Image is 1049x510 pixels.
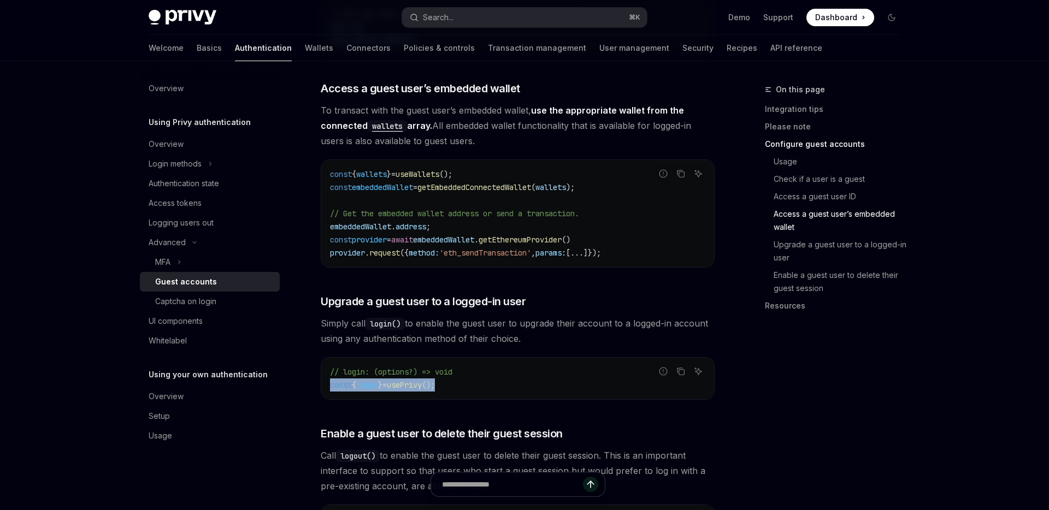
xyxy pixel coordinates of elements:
code: wallets [368,120,407,132]
button: Copy the contents from the code block [674,167,688,181]
span: embeddedWallet [352,182,413,192]
div: Access tokens [149,197,202,210]
a: Dashboard [806,9,874,26]
span: On this page [776,83,825,96]
a: Overview [140,387,280,406]
span: (); [439,169,452,179]
button: Report incorrect code [656,167,670,181]
a: Transaction management [488,35,586,61]
span: provider [330,248,365,258]
button: Toggle Login methods section [140,154,280,174]
span: usePrivy [387,380,422,390]
span: = [413,182,417,192]
a: Security [682,35,714,61]
div: Logging users out [149,216,214,229]
a: Captcha on login [140,292,280,311]
span: const [330,182,352,192]
button: Copy the contents from the code block [674,364,688,378]
span: . [474,235,479,245]
a: Access tokens [140,193,280,213]
span: { [352,380,356,390]
a: Usage [765,153,909,170]
span: (); [422,380,435,390]
a: User management [599,35,669,61]
a: Guest accounts [140,272,280,292]
a: Integration tips [765,100,909,118]
span: useWallets [396,169,439,179]
button: Toggle dark mode [883,9,900,26]
div: UI components [149,315,203,328]
span: address [396,222,426,232]
span: // Get the embedded wallet address or send a transaction. [330,209,579,218]
a: Overview [140,79,280,98]
span: } [387,169,391,179]
button: Toggle MFA section [140,252,280,272]
a: Setup [140,406,280,426]
span: await [391,235,413,245]
a: Logging users out [140,213,280,233]
button: Ask AI [691,167,705,181]
div: Whitelabel [149,334,187,347]
span: ... [570,248,584,258]
div: Authentication state [149,177,219,190]
div: Setup [149,410,170,423]
a: Whitelabel [140,331,280,351]
button: Send message [583,477,598,492]
input: Ask a question... [442,472,583,496]
span: Simply call to enable the guest user to upgrade their account to a logged-in account using any au... [321,316,715,346]
a: Overview [140,134,280,154]
a: Access a guest user ID [765,188,909,205]
span: getEthereumProvider [479,235,562,245]
span: } [378,380,382,390]
a: Upgrade a guest user to a logged-in user [765,236,909,266]
span: wallets [535,182,566,192]
span: embeddedWallet [330,222,391,232]
a: Basics [197,35,222,61]
a: Resources [765,297,909,315]
div: Overview [149,390,184,403]
span: login [356,380,378,390]
span: . [365,248,369,258]
div: Search... [423,11,453,24]
a: Support [763,12,793,23]
h5: Using your own authentication [149,368,268,381]
span: . [391,222,396,232]
h5: Using Privy authentication [149,116,251,129]
span: ; [426,222,431,232]
img: dark logo [149,10,216,25]
div: MFA [155,256,170,269]
code: login() [366,318,405,330]
span: To transact with the guest user’s embedded wallet, All embedded wallet functionality that is avai... [321,103,715,149]
span: ({ [400,248,409,258]
button: Report incorrect code [656,364,670,378]
span: [ [566,248,570,258]
a: Enable a guest user to delete their guest session [765,266,909,297]
span: 'eth_sendTransaction' [439,248,531,258]
span: const [330,380,352,390]
span: Enable a guest user to delete their guest session [321,426,563,441]
span: getEmbeddedConnectedWallet [417,182,531,192]
a: Policies & controls [404,35,475,61]
a: Check if a user is a guest [765,170,909,188]
a: Wallets [305,35,333,61]
div: Advanced [149,236,186,249]
span: ⌘ K [629,13,640,22]
span: = [387,235,391,245]
a: UI components [140,311,280,331]
span: params: [535,248,566,258]
button: Open search [402,8,647,27]
button: Ask AI [691,364,705,378]
span: const [330,235,352,245]
span: ]}); [584,248,601,258]
a: Please note [765,118,909,135]
div: Guest accounts [155,275,217,288]
span: request [369,248,400,258]
span: method: [409,248,439,258]
span: Call to enable the guest user to delete their guest session. This is an important interface to su... [321,448,715,494]
a: Configure guest accounts [765,135,909,153]
span: = [382,380,387,390]
a: API reference [770,35,822,61]
span: // login: (options?) => void [330,367,452,377]
div: Overview [149,138,184,151]
span: embeddedWallet [413,235,474,245]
